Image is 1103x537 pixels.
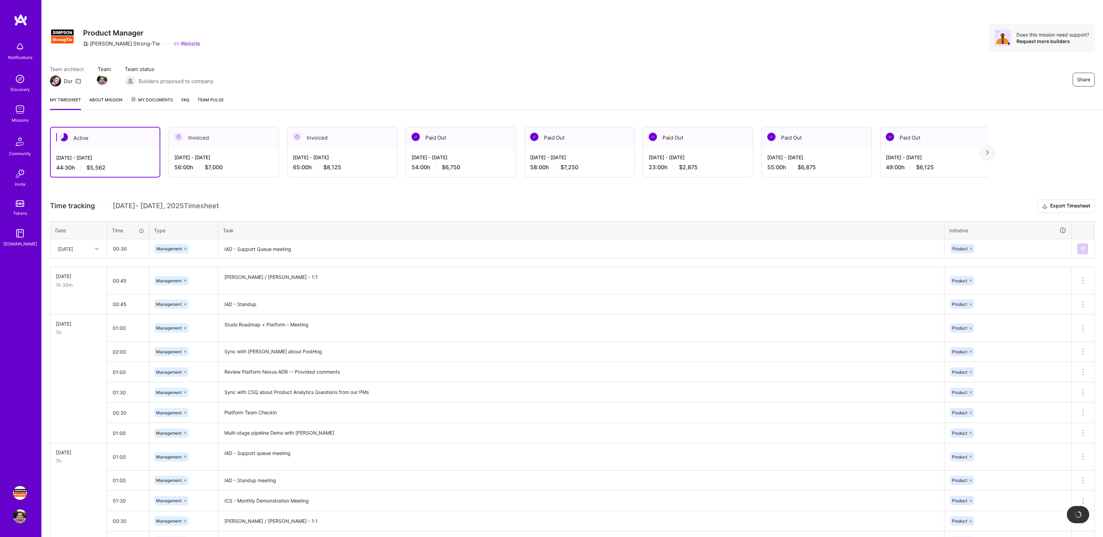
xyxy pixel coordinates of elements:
img: right [986,150,989,155]
img: Invite [13,167,27,181]
a: FAQ [181,96,189,110]
span: $6,875 [798,164,816,171]
span: Team Pulse [198,97,224,102]
span: Team [98,65,111,73]
span: Product [952,302,967,307]
div: [DATE] - [DATE] [767,154,866,161]
span: Team status [125,65,213,73]
div: [DATE] - [DATE] [174,154,273,161]
th: Date [50,221,107,239]
input: HH:MM [108,240,149,258]
i: icon Chevron [95,247,99,251]
img: guide book [13,226,27,240]
input: HH:MM [107,295,149,313]
textarea: Studs Roadmap + Platform - Meeting [219,315,943,341]
img: Avatar [994,30,1011,46]
textarea: Review Platform Nexus ADR -- Provided comments [219,363,943,382]
img: Simpson Strong-Tie: Product Manager [13,486,27,500]
div: 1h 30m [56,281,101,288]
div: Dor [64,78,73,85]
a: My timesheet [50,96,81,110]
div: [PERSON_NAME] Strong-Tie [83,40,160,47]
div: 55:00 h [767,164,866,171]
div: Paid Out [762,127,871,148]
button: Export Timesheet [1038,199,1095,213]
span: Management [156,478,182,483]
div: Paid Out [406,127,516,148]
span: Product [952,430,967,436]
textarea: IAD - Standup [219,295,943,314]
span: $6,750 [442,164,460,171]
span: Management [156,498,182,503]
div: [DATE] [56,449,101,456]
a: Simpson Strong-Tie: Product Manager [11,486,29,500]
img: Team Member Avatar [97,75,107,85]
img: Paid Out [412,133,420,141]
div: 44:30 h [56,164,154,171]
h3: Product Manager [83,29,200,37]
a: Team Pulse [198,96,224,110]
div: 56:00 h [174,164,273,171]
th: Task [218,221,944,239]
img: User Avatar [13,509,27,523]
span: Management [156,325,182,331]
div: Tokens [13,210,27,217]
textarea: [PERSON_NAME] / [PERSON_NAME] - 1:1 [219,268,943,294]
a: My Documents [131,96,173,110]
span: Share [1077,76,1090,83]
span: Product [952,369,967,375]
span: Management [156,390,182,395]
div: 54:00 h [412,164,510,171]
i: icon CompanyGray [83,41,89,47]
div: Community [9,150,31,157]
img: logo [14,14,28,26]
div: null [1077,243,1089,254]
img: Community [12,133,28,150]
div: Paid Out [643,127,753,148]
span: Product [952,390,967,395]
span: Product [952,349,967,354]
span: Management [156,278,182,283]
input: HH:MM [107,363,149,381]
div: Invite [15,181,26,188]
span: $8,125 [323,164,341,171]
input: HH:MM [107,448,149,466]
img: Paid Out [886,133,894,141]
img: Active [60,133,68,141]
textarea: Sync with [PERSON_NAME] about PostHog [219,342,943,361]
input: HH:MM [107,492,149,510]
div: Paid Out [525,127,634,148]
div: [DATE] - [DATE] [530,154,629,161]
div: Request more builders [1016,38,1089,44]
span: Product [952,498,967,503]
span: $7,250 [560,164,578,171]
div: [DATE] [56,273,101,280]
span: Management [156,302,182,307]
img: loading [1074,511,1082,518]
span: My Documents [131,96,173,104]
input: HH:MM [107,383,149,402]
i: icon Mail [75,78,81,84]
span: Management [156,518,182,524]
textarea: [PERSON_NAME] / [PERSON_NAME] - 1:1 [219,512,943,531]
div: 65:00 h [293,164,392,171]
span: $5,562 [87,164,105,171]
input: HH:MM [107,424,149,442]
div: Invoiced [287,127,397,148]
img: Paid Out [767,133,776,141]
span: Management [156,454,182,459]
span: Management [156,246,182,251]
input: HH:MM [107,343,149,361]
img: Paid Out [649,133,657,141]
th: Type [149,221,218,239]
span: [DATE] - [DATE] , 2025 Timesheet [113,202,219,210]
span: Product [952,518,967,524]
input: HH:MM [107,404,149,422]
img: Team Architect [50,75,61,87]
span: Builders proposed to company [139,78,213,85]
div: Invoiced [169,127,279,148]
div: [DATE] [56,320,101,327]
span: Product [952,278,967,283]
a: Team Member Avatar [98,74,107,86]
div: 7h [56,457,101,465]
